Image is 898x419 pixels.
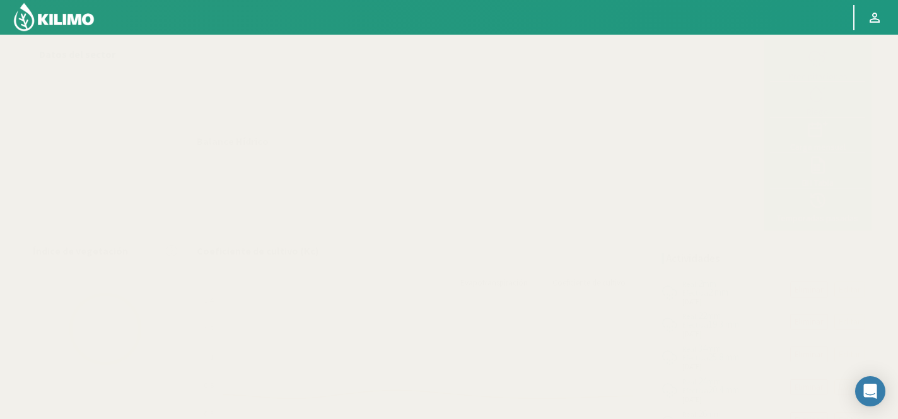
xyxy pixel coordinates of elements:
[698,375,707,387] span: 24
[834,347,865,362] button: Editar
[790,379,828,395] button: Eliminar
[682,344,698,353] span: Real:
[698,277,703,289] span: 2
[834,282,865,297] button: Editar
[795,380,824,394] p: Eliminar
[834,314,865,330] button: Editar
[39,47,172,62] p: Datos del sector
[770,153,865,188] button: BH Tabla
[682,311,698,321] span: Real:
[682,386,708,395] span: Efectiva
[839,380,861,394] p: Editar
[795,314,824,329] p: Eliminar
[707,376,721,387] span: mm
[682,279,698,289] span: Real:
[204,325,214,333] text: 1.2
[774,142,861,151] div: Carga mensual
[682,288,708,297] span: Efectiva
[703,278,716,289] span: mm
[708,318,739,330] span: 19.3 mm
[790,314,828,330] button: Eliminar
[770,82,865,117] button: Riego
[542,272,636,294] a: Coeficiente de cultivo
[204,410,214,418] text: 0.6
[774,214,861,222] div: Temporadas pasadas
[682,329,702,340] span: [DATE]
[33,243,128,258] p: Índice de vegetación
[770,189,865,224] button: Temporadas pasadas
[839,347,861,362] p: Editar
[210,353,214,361] text: 1
[682,297,702,307] span: [DATE]
[774,178,861,187] div: BH Tabla
[707,310,721,321] span: mm
[770,118,865,153] button: Carga mensual
[774,107,861,116] div: Riego
[666,253,720,265] h4: Actividades
[698,309,707,321] span: 22
[839,314,861,329] p: Editar
[795,282,824,297] p: Eliminar
[708,384,739,396] span: 20.4 mm
[682,320,708,330] span: Efectiva
[707,343,721,354] span: mm
[708,351,739,363] span: 25.8 mm
[790,282,828,297] button: Eliminar
[855,376,885,406] div: Open Intercom Messenger
[795,347,824,362] p: Eliminar
[13,2,95,32] img: Kilimo
[204,297,214,304] text: 1.4
[839,282,861,297] p: Editar
[774,72,861,81] div: Precipitaciones
[197,243,319,258] p: Coeficiente de cultivo (Kc)
[682,410,698,419] span: Real:
[42,266,168,392] img: Loading...
[834,379,865,395] button: Editar
[698,342,707,354] span: 34
[682,394,702,405] span: [DATE]
[682,377,698,386] span: Real:
[204,382,214,389] text: 0.8
[450,272,539,294] a: Evapotranspiración
[682,362,702,372] span: [DATE]
[770,47,865,82] button: Precipitaciones
[682,353,708,362] span: Efectiva
[197,134,269,149] p: Balance Hídrico
[708,286,728,298] span: 2 mm
[790,347,828,362] button: Eliminar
